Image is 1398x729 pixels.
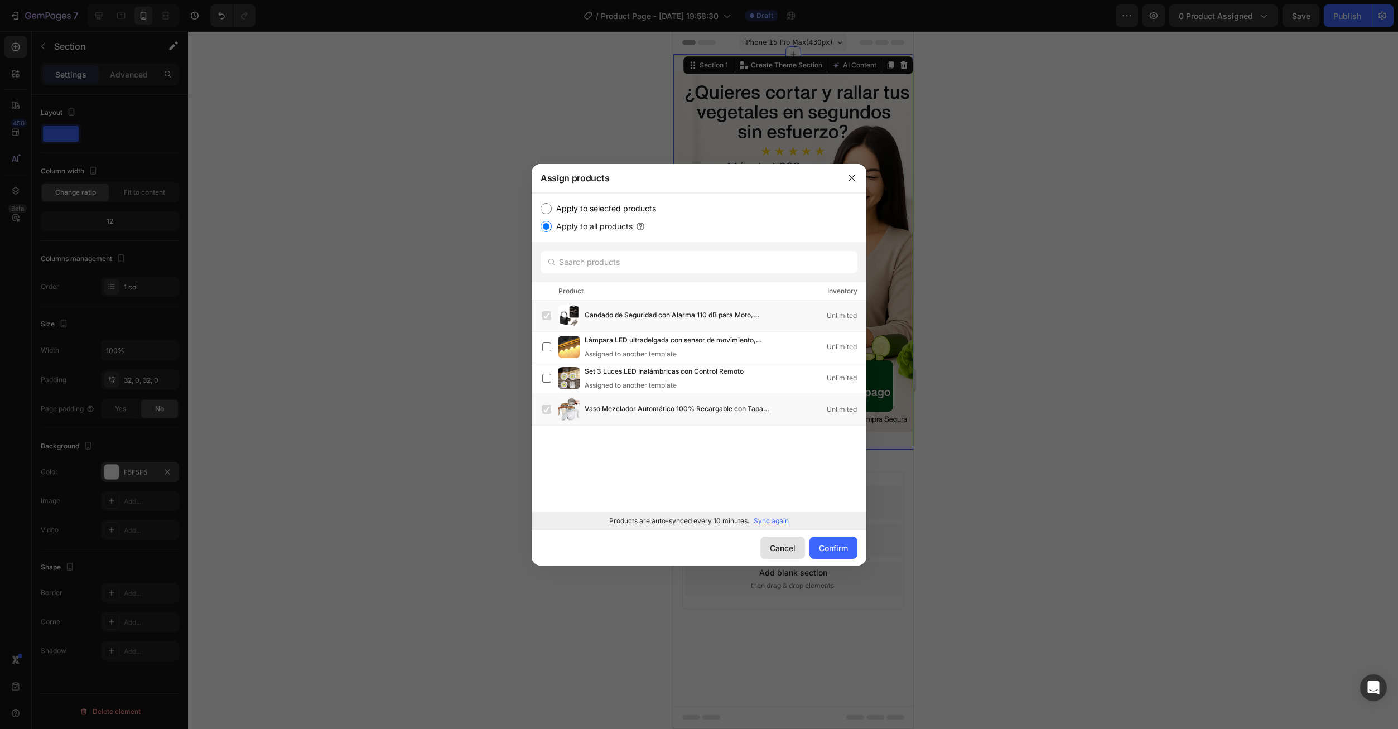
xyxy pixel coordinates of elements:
[81,474,157,484] span: inspired by CRO experts
[827,310,866,321] div: Unlimited
[585,366,744,378] span: Set 3 Luces LED Inalámbricas con Control Remoto
[552,202,656,215] label: Apply to selected products
[827,373,866,384] div: Unlimited
[24,29,57,39] div: Section 1
[558,336,580,358] img: product-img
[558,305,580,327] img: product-img
[71,6,159,17] span: iPhone 15 Pro Max ( 430 px)
[770,542,796,554] div: Cancel
[827,286,857,297] div: Inventory
[754,516,789,526] p: Sync again
[827,341,866,353] div: Unlimited
[9,434,62,446] span: Add section
[156,27,205,41] button: AI Content
[558,367,580,389] img: product-img
[89,511,149,522] span: from URL or image
[91,498,150,509] div: Generate layout
[558,398,580,421] img: product-img
[78,29,149,39] p: Create Theme Section
[86,535,154,547] div: Add blank section
[827,404,866,415] div: Unlimited
[558,286,584,297] div: Product
[532,163,837,192] div: Assign products
[809,537,857,559] button: Confirm
[86,460,154,471] div: Choose templates
[585,335,779,347] span: Lámpara LED ultradelgada con sensor de movimiento, recargable y de fácil instalación
[585,403,779,416] span: Vaso Mezclador Automático 100% Recargable con Tapa Antiderrames
[541,251,857,273] input: Search products
[78,549,161,559] span: then drag & drop elements
[585,349,797,359] div: Assigned to another template
[609,516,749,526] p: Products are auto-synced every 10 minutes.
[585,310,779,322] span: Candado de Seguridad con Alarma 110 dB para Moto, Bicicleta y Portones + 3 Llaves
[552,220,633,233] label: Apply to all products
[760,537,805,559] button: Cancel
[1360,674,1387,701] div: Open Intercom Messenger
[585,380,761,390] div: Assigned to another template
[819,542,848,554] div: Confirm
[532,193,866,530] div: />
